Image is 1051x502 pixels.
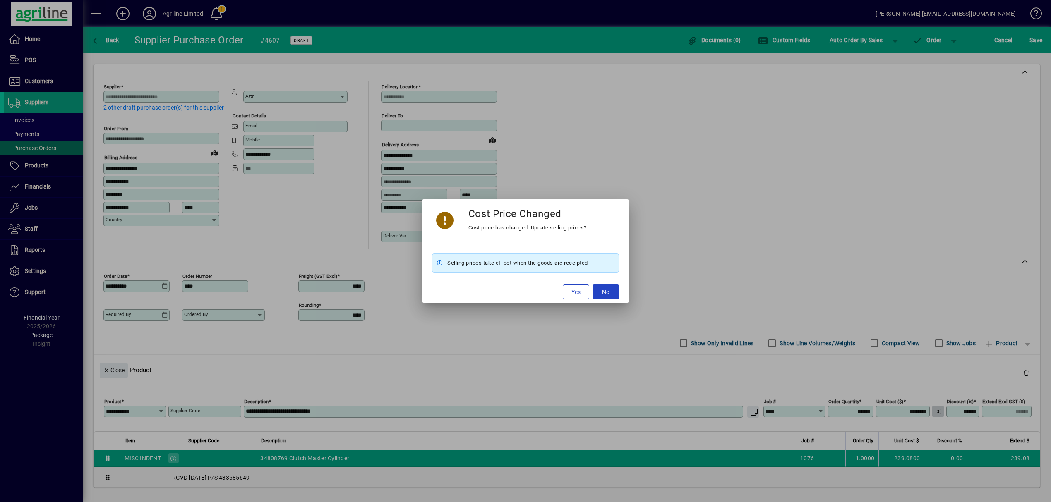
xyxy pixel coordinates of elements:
span: Yes [571,288,581,296]
button: No [593,284,619,299]
h3: Cost Price Changed [468,208,561,220]
span: No [602,288,609,296]
div: Cost price has changed. Update selling prices? [468,223,587,233]
button: Yes [563,284,589,299]
span: Selling prices take effect when the goods are receipted [447,258,588,268]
